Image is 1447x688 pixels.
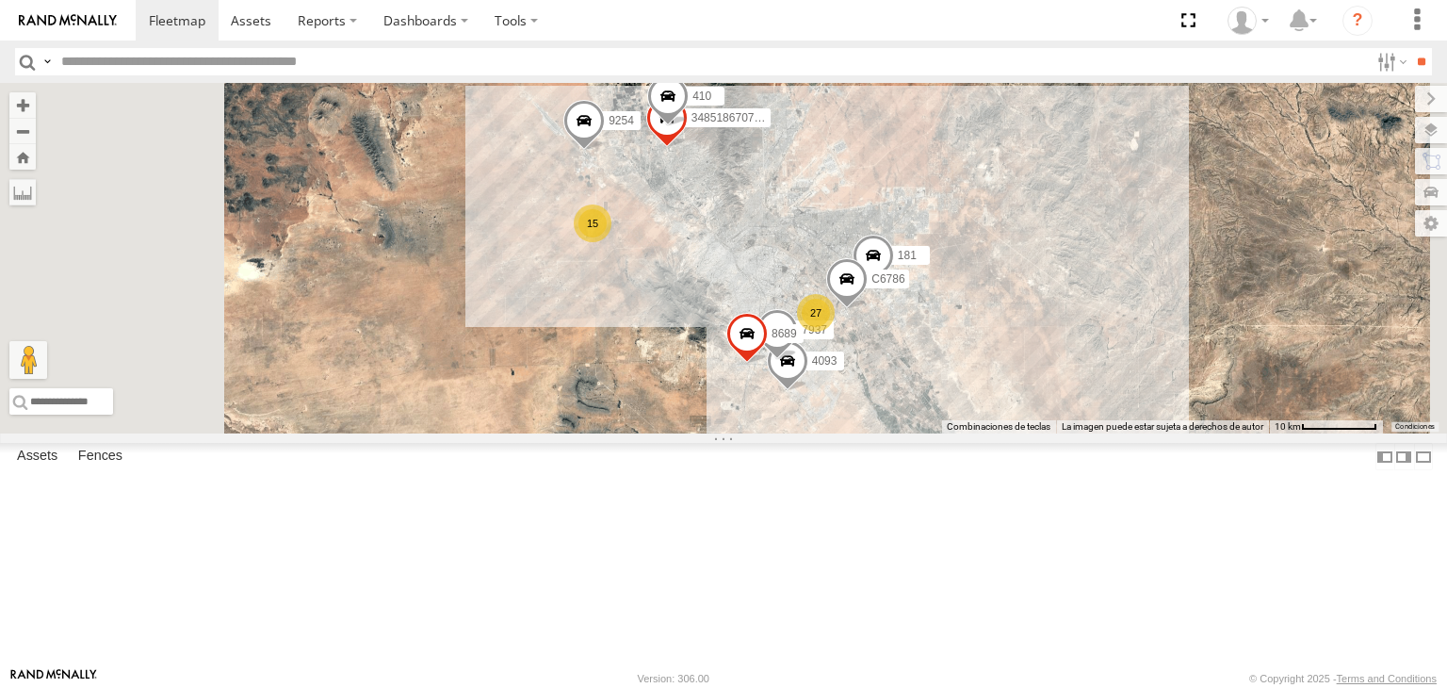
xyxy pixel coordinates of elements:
[812,354,837,368] span: 4093
[947,420,1050,434] button: Combinaciones de teclas
[898,249,917,262] span: 181
[8,444,67,470] label: Assets
[1414,443,1433,470] label: Hide Summary Table
[1370,48,1410,75] label: Search Filter Options
[772,328,797,341] span: 8689
[9,118,36,144] button: Zoom out
[1394,443,1413,470] label: Dock Summary Table to the Right
[9,179,36,205] label: Measure
[871,273,904,287] span: C6786
[10,669,97,688] a: Visit our Website
[69,444,132,470] label: Fences
[1337,673,1437,684] a: Terms and Conditions
[574,205,611,242] div: 15
[1269,420,1383,434] button: Escala del mapa: 10 km por 77 píxeles
[1221,7,1276,35] div: foxconn f
[40,48,55,75] label: Search Query
[1275,421,1301,432] span: 10 km
[19,14,117,27] img: rand-logo.svg
[638,673,709,684] div: Version: 306.00
[692,90,711,103] span: 410
[1062,421,1263,432] span: La imagen puede estar sujeta a derechos de autor
[1342,6,1373,36] i: ?
[1375,443,1394,470] label: Dock Summary Table to the Left
[9,144,36,170] button: Zoom Home
[1395,423,1435,431] a: Condiciones (se abre en una nueva pestaña)
[9,341,47,379] button: Arrastra el hombrecito naranja al mapa para abrir Street View
[691,111,768,124] span: 3485186707B8
[797,294,835,332] div: 27
[9,92,36,118] button: Zoom in
[1415,210,1447,237] label: Map Settings
[609,114,634,127] span: 9254
[1249,673,1437,684] div: © Copyright 2025 -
